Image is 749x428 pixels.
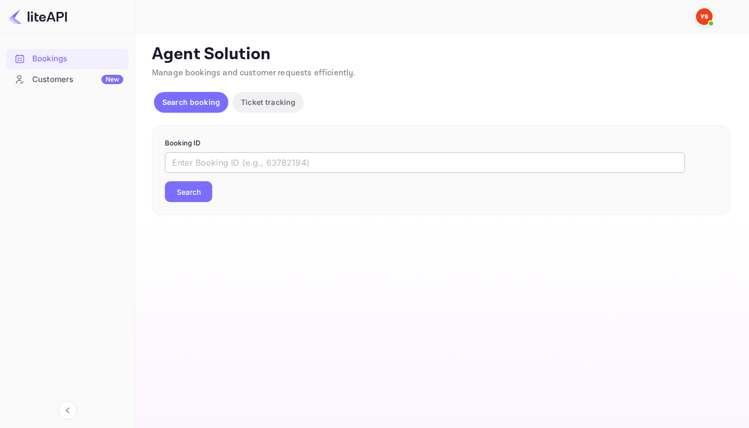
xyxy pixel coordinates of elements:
[162,97,220,108] p: Search booking
[58,401,77,420] button: Collapse navigation
[6,70,128,90] div: CustomersNew
[8,8,67,25] img: LiteAPI logo
[165,138,717,149] p: Booking ID
[101,75,123,84] div: New
[165,152,685,173] input: Enter Booking ID (e.g., 63782194)
[6,49,128,68] a: Bookings
[32,74,123,86] div: Customers
[152,44,730,65] p: Agent Solution
[241,97,295,108] p: Ticket tracking
[6,49,128,69] div: Bookings
[696,8,713,25] img: Yandex Support
[6,70,128,89] a: CustomersNew
[32,53,123,65] div: Bookings
[152,68,356,78] span: Manage bookings and customer requests efficiently.
[165,181,212,202] button: Search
